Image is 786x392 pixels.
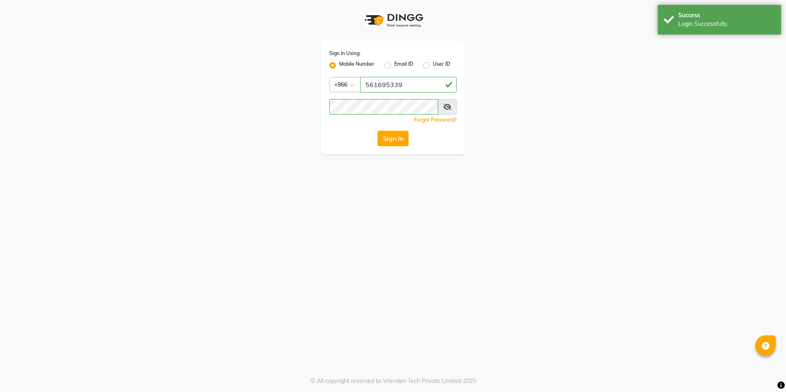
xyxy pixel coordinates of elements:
div: Success [678,11,775,20]
iframe: chat widget [751,359,778,384]
img: logo1.svg [360,8,426,32]
div: Login Successfully. [678,20,775,28]
label: User ID [433,60,450,70]
a: Forgot Password? [414,117,457,123]
label: Mobile Number [339,60,375,70]
button: Sign In [377,131,409,146]
label: Sign In Using: [329,50,361,57]
label: Email ID [394,60,413,70]
input: Username [329,99,438,115]
input: Username [360,77,457,92]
